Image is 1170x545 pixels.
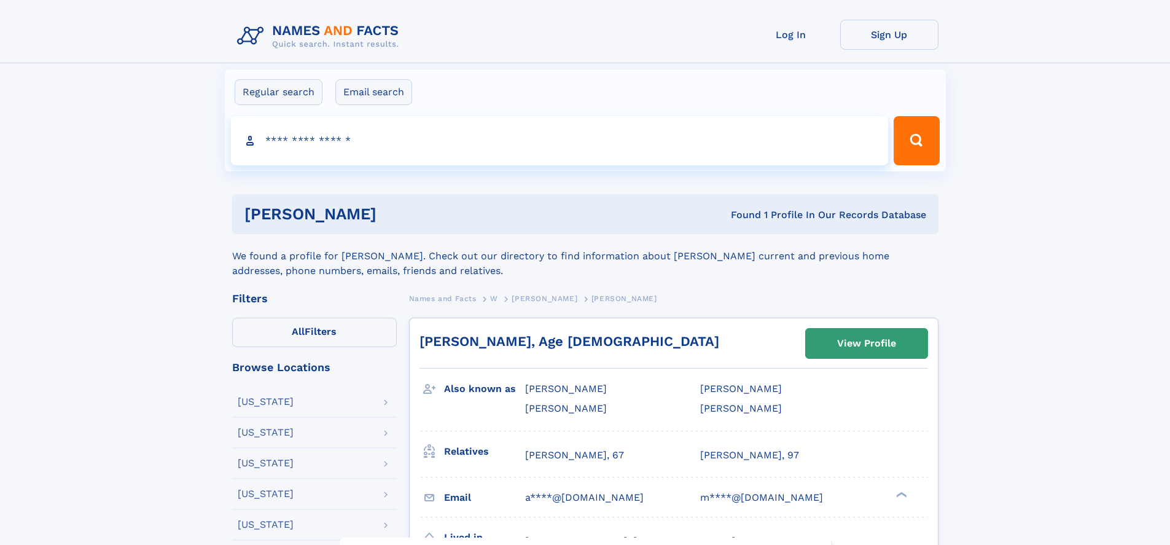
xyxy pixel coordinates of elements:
[335,79,412,105] label: Email search
[232,318,397,347] label: Filters
[232,293,397,304] div: Filters
[444,378,525,399] h3: Also known as
[490,294,498,303] span: W
[525,383,607,394] span: [PERSON_NAME]
[444,441,525,462] h3: Relatives
[894,116,939,165] button: Search Button
[840,20,938,50] a: Sign Up
[292,326,305,337] span: All
[512,291,577,306] a: [PERSON_NAME]
[232,20,409,53] img: Logo Names and Facts
[419,334,719,349] a: [PERSON_NAME], Age [DEMOGRAPHIC_DATA]
[837,329,896,358] div: View Profile
[525,402,607,414] span: [PERSON_NAME]
[232,362,397,373] div: Browse Locations
[409,291,477,306] a: Names and Facts
[525,449,624,462] a: [PERSON_NAME], 67
[490,291,498,306] a: W
[235,79,322,105] label: Regular search
[553,208,926,222] div: Found 1 Profile In Our Records Database
[700,383,782,394] span: [PERSON_NAME]
[244,206,554,222] h1: [PERSON_NAME]
[893,490,908,498] div: ❯
[512,294,577,303] span: [PERSON_NAME]
[232,234,938,278] div: We found a profile for [PERSON_NAME]. Check out our directory to find information about [PERSON_N...
[444,487,525,508] h3: Email
[700,402,782,414] span: [PERSON_NAME]
[742,20,840,50] a: Log In
[238,458,294,468] div: [US_STATE]
[238,489,294,499] div: [US_STATE]
[238,397,294,407] div: [US_STATE]
[238,520,294,530] div: [US_STATE]
[231,116,889,165] input: search input
[806,329,927,358] a: View Profile
[700,449,799,462] a: [PERSON_NAME], 97
[238,428,294,437] div: [US_STATE]
[591,294,657,303] span: [PERSON_NAME]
